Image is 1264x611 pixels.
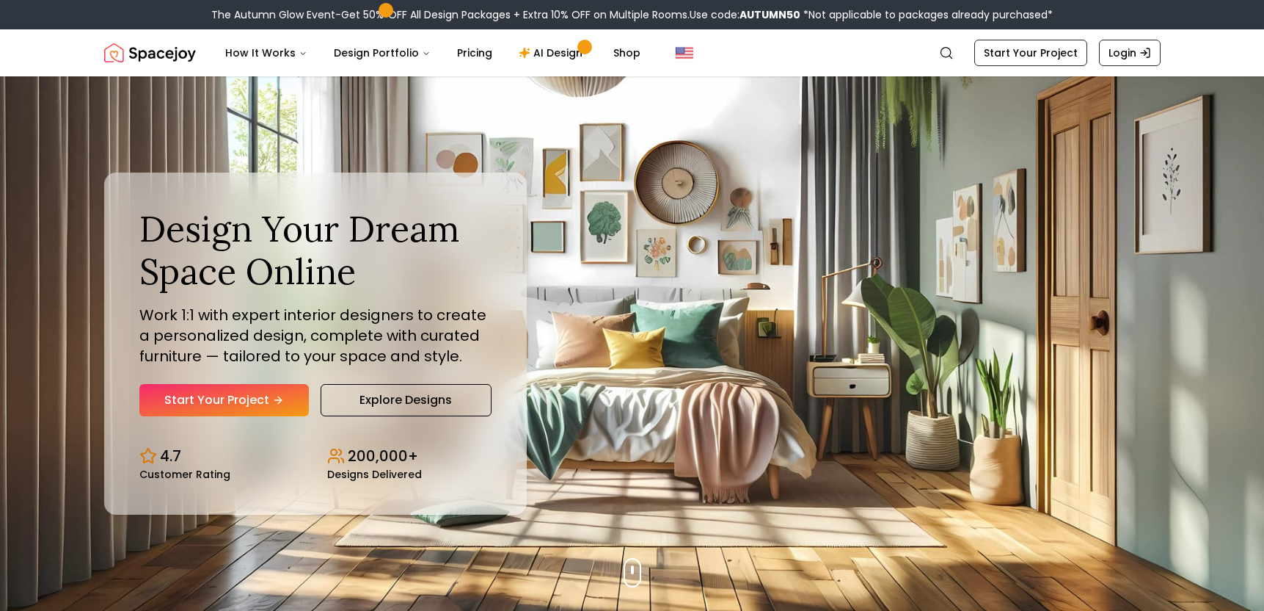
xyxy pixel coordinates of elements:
a: Spacejoy [104,38,196,68]
p: 200,000+ [348,446,418,466]
a: Start Your Project [139,384,309,416]
b: AUTUMN50 [739,7,800,22]
button: Design Portfolio [322,38,442,68]
div: The Autumn Glow Event-Get 50% OFF All Design Packages + Extra 10% OFF on Multiple Rooms. [211,7,1053,22]
div: Design stats [139,434,492,480]
a: Shop [602,38,652,68]
a: Explore Designs [321,384,492,416]
img: Spacejoy Logo [104,38,196,68]
a: Start Your Project [974,40,1087,66]
span: Use code: [690,7,800,22]
img: United States [676,44,693,62]
small: Customer Rating [139,469,230,480]
h1: Design Your Dream Space Online [139,208,492,292]
a: AI Design [507,38,599,68]
a: Pricing [445,38,504,68]
small: Designs Delivered [327,469,422,480]
p: 4.7 [160,446,181,466]
nav: Main [213,38,652,68]
p: Work 1:1 with expert interior designers to create a personalized design, complete with curated fu... [139,305,492,366]
a: Login [1099,40,1161,66]
button: How It Works [213,38,319,68]
span: *Not applicable to packages already purchased* [800,7,1053,22]
nav: Global [104,29,1161,76]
